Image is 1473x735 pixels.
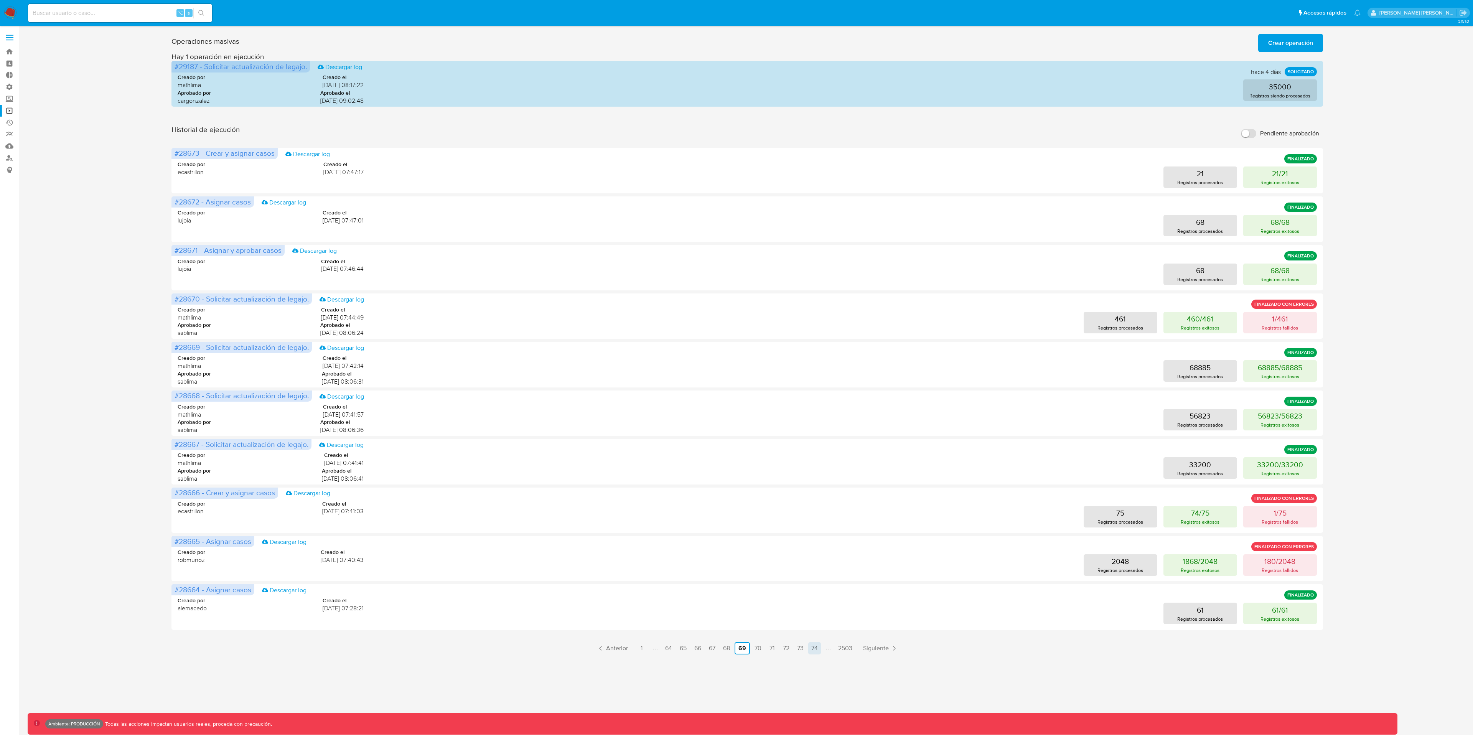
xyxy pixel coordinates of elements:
p: leidy.martinez@mercadolibre.com.co [1379,9,1457,16]
span: s [188,9,190,16]
a: Salir [1459,9,1467,17]
button: search-icon [193,8,209,18]
span: Accesos rápidos [1303,9,1346,17]
input: Buscar usuario o caso... [28,8,212,18]
span: ⌥ [177,9,183,16]
p: Ambiente: PRODUCCIÓN [48,722,100,725]
a: Notificaciones [1354,10,1361,16]
p: Todas las acciones impactan usuarios reales, proceda con precaución. [103,720,272,728]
